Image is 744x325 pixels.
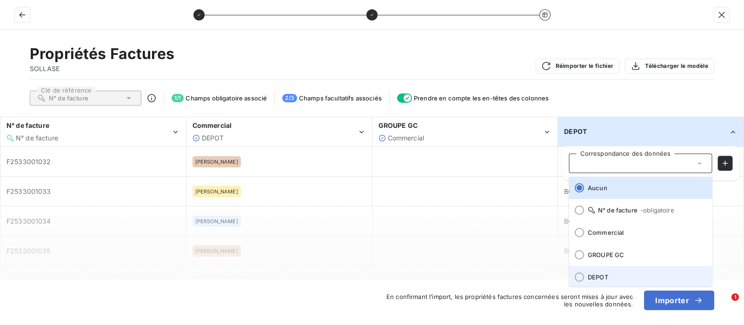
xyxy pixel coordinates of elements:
[195,219,238,224] span: [PERSON_NAME]
[193,121,232,129] span: Commercial
[0,117,186,147] th: N° de facture
[588,206,705,214] span: N° de facture
[282,94,297,102] span: 2 / 3
[712,293,735,316] iframe: Intercom live chat
[564,187,578,195] span: BOR
[625,59,714,73] button: Télécharger le modèle
[195,159,238,165] span: [PERSON_NAME]
[49,94,88,102] span: N° de facture
[7,277,51,285] span: F2533001036
[564,127,587,135] span: DEPOT
[7,247,51,255] span: F2533001035
[588,273,705,281] span: DEPOT
[588,229,705,236] span: Commercial
[731,293,739,301] span: 1
[372,117,558,147] th: GROUPE GC
[186,94,267,102] span: Champs obligatoire associé
[30,45,174,63] h2: Propriétés Factures
[195,248,238,254] span: [PERSON_NAME]
[7,158,51,166] span: F2533001032
[379,121,418,129] span: GROUPE GC
[564,217,578,225] span: BOR
[588,251,705,259] span: GROUPE GC
[299,94,382,102] span: Champs facultatifs associés
[640,206,674,214] span: - obligatoire
[7,217,51,225] span: F2533001034
[16,134,58,142] span: N° de facture
[644,291,714,310] button: Importer
[30,64,174,73] span: SOLLASE
[172,94,184,102] span: 1 / 1
[7,121,49,129] span: N° de facture
[536,59,620,73] button: Réimporter le fichier
[202,134,224,142] span: DEPOT
[186,117,372,147] th: Commercial
[558,117,744,147] th: DEPOT
[377,293,633,308] span: En confirmant l’import, les propriétés factures concernées seront mises à jour avec les nouvelles...
[195,278,238,284] span: [PERSON_NAME]
[564,277,578,285] span: BOR
[588,184,705,192] span: Aucun
[564,247,578,255] span: BOR
[195,189,238,194] span: [PERSON_NAME]
[7,187,51,195] span: F2533001033
[388,134,425,142] span: Commercial
[414,94,549,102] span: Prendre en compte les en-têtes des colonnes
